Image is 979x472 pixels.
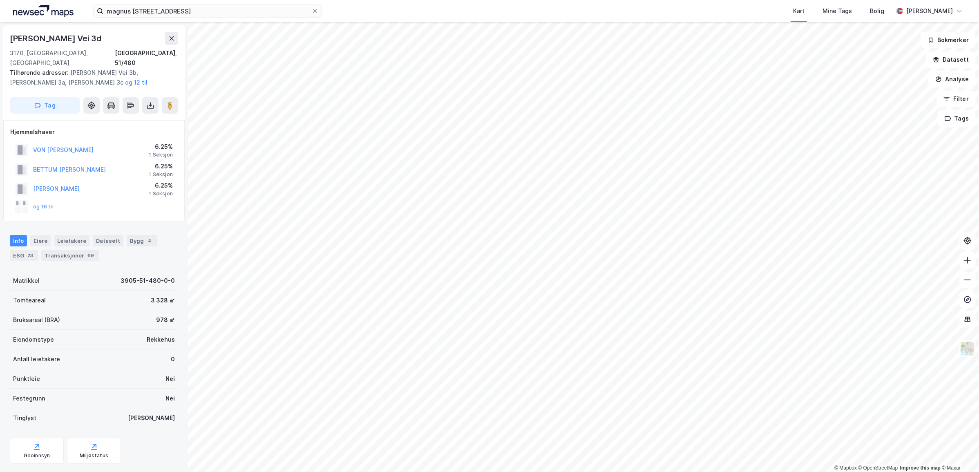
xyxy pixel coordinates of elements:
div: Rekkehus [147,335,175,344]
div: [PERSON_NAME] [906,6,953,16]
div: [PERSON_NAME] Vei 3d [10,32,103,45]
div: Hjemmelshaver [10,127,178,137]
div: 23 [26,251,35,259]
div: 978 ㎡ [156,315,175,325]
div: Nei [165,394,175,403]
div: Eiere [30,235,51,246]
div: Kart [793,6,805,16]
div: Matrikkel [13,276,40,286]
div: 0 [171,354,175,364]
a: Mapbox [834,465,857,471]
div: Kontrollprogram for chat [938,433,979,472]
button: Bokmerker [921,32,976,48]
div: Transaksjoner [41,250,99,261]
div: [PERSON_NAME] Vei 3b, [PERSON_NAME] 3a, [PERSON_NAME] 3c [10,68,172,87]
div: 3 328 ㎡ [151,295,175,305]
img: logo.a4113a55bc3d86da70a041830d287a7e.svg [13,5,74,17]
input: Søk på adresse, matrikkel, gårdeiere, leietakere eller personer [103,5,312,17]
img: Z [960,341,975,356]
div: 1 Seksjon [149,171,173,178]
div: 69 [86,251,96,259]
a: Improve this map [900,465,941,471]
div: Punktleie [13,374,40,384]
div: 6.25% [149,142,173,152]
button: Tags [938,110,976,127]
div: Leietakere [54,235,89,246]
button: Filter [937,91,976,107]
div: [PERSON_NAME] [128,413,175,423]
div: 1 Seksjon [149,190,173,197]
div: Nei [165,374,175,384]
a: OpenStreetMap [858,465,898,471]
div: Bolig [870,6,884,16]
div: Info [10,235,27,246]
div: Geoinnsyn [24,452,50,459]
div: Eiendomstype [13,335,54,344]
div: Tomteareal [13,295,46,305]
div: 6.25% [149,161,173,171]
button: Tag [10,97,80,114]
div: Antall leietakere [13,354,60,364]
div: 1 Seksjon [149,152,173,158]
div: 3905-51-480-0-0 [121,276,175,286]
div: Tinglyst [13,413,36,423]
button: Analyse [928,71,976,87]
div: ESG [10,250,38,261]
button: Datasett [926,51,976,68]
span: Tilhørende adresser: [10,69,70,76]
div: Bruksareal (BRA) [13,315,60,325]
div: Bygg [127,235,157,246]
div: Miljøstatus [80,452,108,459]
div: Datasett [93,235,123,246]
div: 3170, [GEOGRAPHIC_DATA], [GEOGRAPHIC_DATA] [10,48,115,68]
div: 6.25% [149,181,173,190]
div: 4 [145,237,154,245]
div: Mine Tags [823,6,852,16]
div: Festegrunn [13,394,45,403]
iframe: Chat Widget [938,433,979,472]
div: [GEOGRAPHIC_DATA], 51/480 [115,48,178,68]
